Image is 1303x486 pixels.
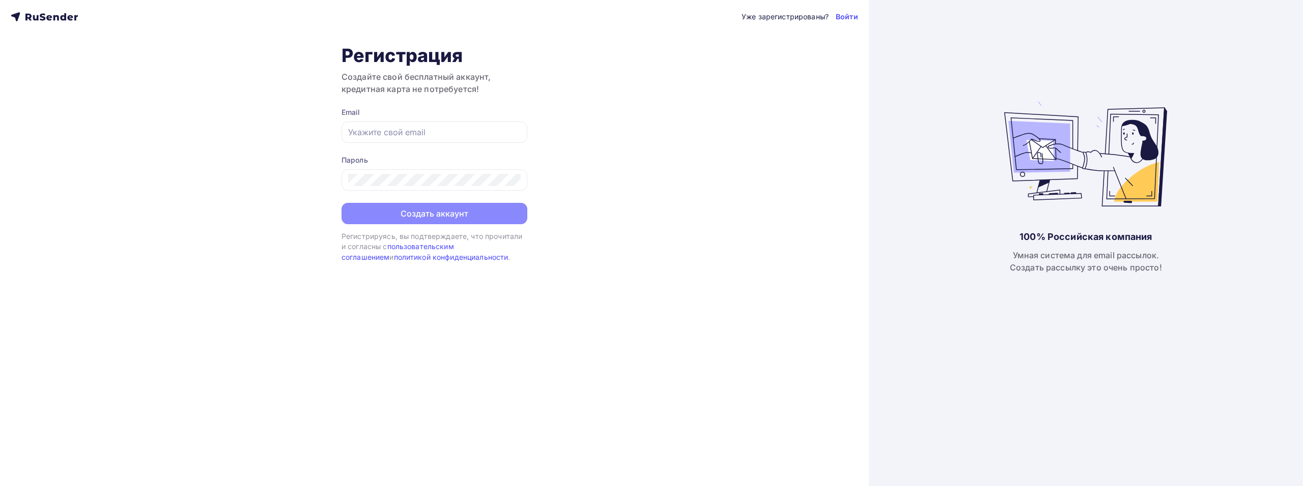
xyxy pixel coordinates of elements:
div: Умная система для email рассылок. Создать рассылку это очень просто! [1010,249,1162,274]
a: пользовательским соглашением [342,242,454,261]
button: Создать аккаунт [342,203,527,224]
div: Email [342,107,527,117]
h3: Создайте свой бесплатный аккаунт, кредитная карта не потребуется! [342,71,527,95]
div: Пароль [342,155,527,165]
input: Укажите свой email [348,126,521,138]
h1: Регистрация [342,44,527,67]
div: Уже зарегистрированы? [742,12,829,22]
div: 100% Российская компания [1019,231,1152,243]
a: Войти [836,12,858,22]
div: Регистрируясь, вы подтверждаете, что прочитали и согласны с и . [342,231,527,262]
a: политикой конфиденциальности [394,253,508,261]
